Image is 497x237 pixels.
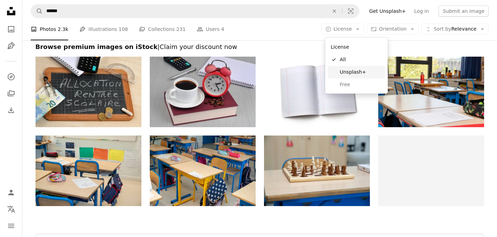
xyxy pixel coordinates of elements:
[334,26,352,32] span: License
[367,24,419,35] button: Orientation
[325,38,388,94] div: License
[340,81,382,88] span: Free
[340,56,382,63] span: All
[321,24,364,35] button: License
[328,40,385,54] div: License
[340,68,382,75] span: Unsplash+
